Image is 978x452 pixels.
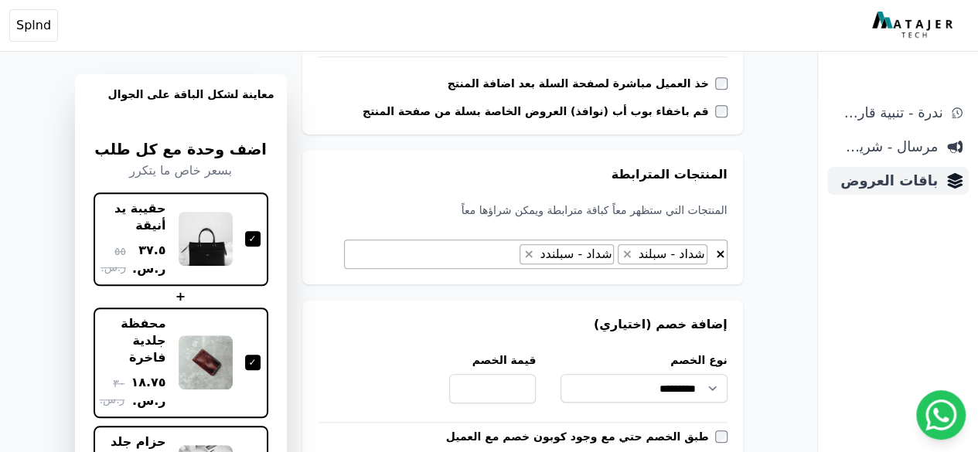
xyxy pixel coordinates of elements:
[94,287,268,306] div: +
[101,243,126,276] span: ٥٥ ر.س.
[101,315,166,367] div: محفظة جلدية فاخرة
[714,244,726,260] button: قم بإزالة كل العناصر
[94,139,268,161] h3: اضف وحدة مع كل طلب
[833,170,938,192] span: باقات العروض
[833,102,942,124] span: ندرة - تنبية قارب علي النفاذ
[318,165,728,184] h3: المنتجات المترابطة
[715,246,725,261] span: ×
[87,87,274,121] h3: معاينة لشكل الباقة على الجوال
[872,12,956,39] img: MatajerTech Logo
[94,161,268,180] p: بسعر خاص ما يتكرر
[506,246,516,264] textarea: Search
[179,212,233,266] img: حقيبة يد أنيقة
[520,244,614,264] li: شداد - سبلندد
[363,104,715,119] label: قم باخفاء بوب أب (نوافذ) العروض الخاصة بسلة من صفحة المنتج
[179,335,233,389] img: محفظة جلدية فاخرة
[318,202,728,218] p: المنتجات التي ستظهر معاً كباقة مترابطة ويمكن شراؤها معاً
[833,136,938,158] span: مرسال - شريط دعاية
[101,200,166,235] div: حقيبة يد أنيقة
[132,241,165,278] span: ٣٧.٥ ر.س.
[446,429,715,444] label: طبق الخصم حتي مع وجود كوبون خصم مع العميل
[100,376,125,408] span: ٣٠ ر.س.
[131,373,165,410] span: ١٨.٧٥ ر.س.
[536,246,613,261] span: شداد - سبلندد
[16,16,51,35] span: Splnd
[523,246,533,261] span: ×
[9,9,58,42] button: Splnd
[618,244,707,264] li: شداد - سبلند
[318,315,728,334] h3: إضافة خصم (اختياري)
[634,246,706,261] span: شداد - سبلند
[520,245,537,263] button: Remove item
[561,352,727,368] label: نوع الخصم
[622,246,632,261] span: ×
[618,245,635,263] button: Remove item
[449,352,536,368] label: قيمة الخصم
[448,76,715,91] label: خذ العميل مباشرة لصفحة السلة بعد اضافة المنتج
